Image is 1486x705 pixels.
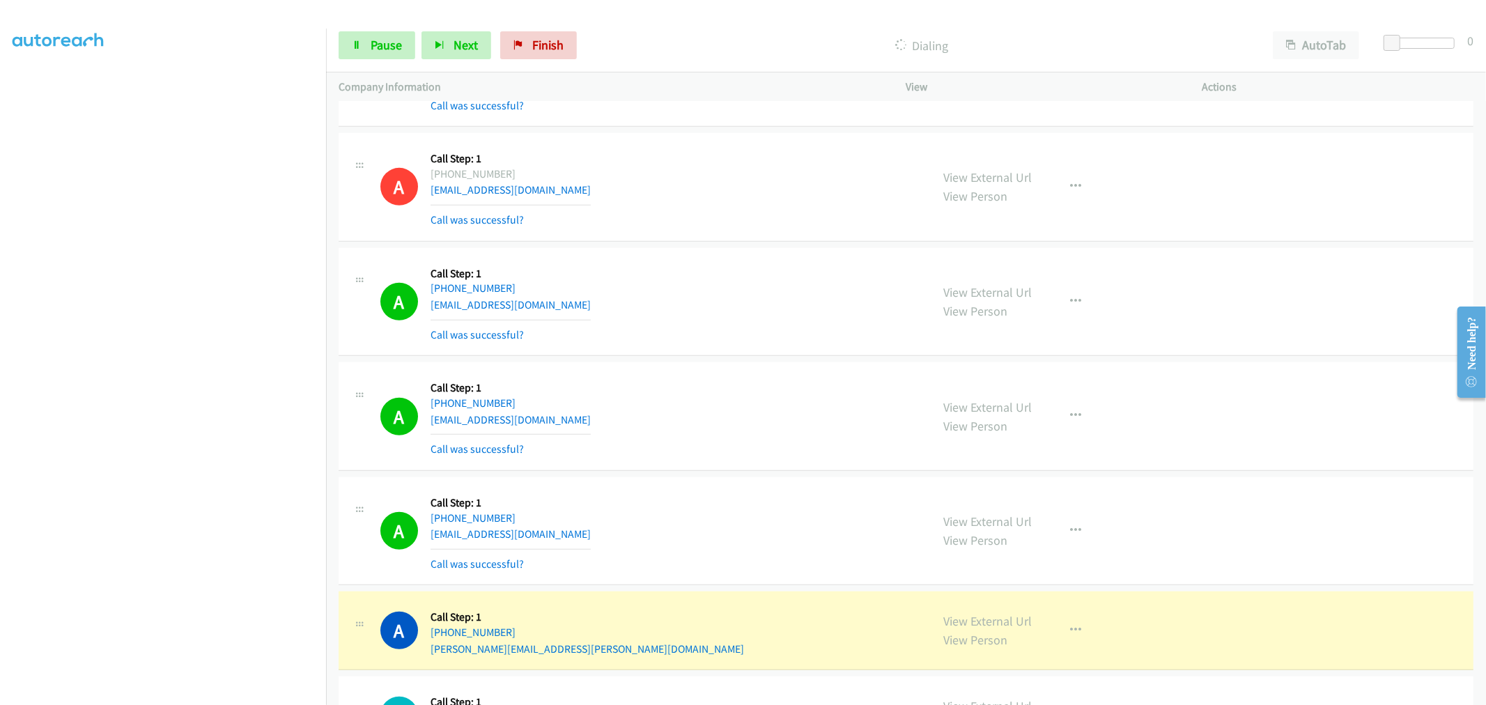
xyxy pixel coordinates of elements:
h1: A [380,168,418,206]
h1: A [380,283,418,320]
a: [EMAIL_ADDRESS][DOMAIN_NAME] [431,183,591,196]
a: [PHONE_NUMBER] [431,396,516,410]
p: View [906,79,1177,95]
a: [PHONE_NUMBER] [431,626,516,639]
a: View External Url [944,513,1032,529]
a: View External Url [944,613,1032,629]
a: [PHONE_NUMBER] [431,281,516,295]
span: Pause [371,37,402,53]
p: Company Information [339,79,881,95]
a: Call was successful? [431,213,524,226]
a: View External Url [944,399,1032,415]
p: Actions [1202,79,1473,95]
button: AutoTab [1273,31,1359,59]
a: View External Url [944,169,1032,185]
a: View Person [944,418,1008,434]
a: [EMAIL_ADDRESS][DOMAIN_NAME] [431,298,591,311]
h1: A [380,512,418,550]
button: Next [421,31,491,59]
p: Dialing [596,36,1248,55]
a: [PHONE_NUMBER] [431,511,516,525]
a: View External Url [944,284,1032,300]
a: Call was successful? [431,99,524,112]
a: View Person [944,532,1008,548]
a: View Person [944,303,1008,319]
a: Pause [339,31,415,59]
div: [PHONE_NUMBER] [431,166,591,183]
h5: Call Step: 1 [431,610,744,624]
h5: Call Step: 1 [431,267,591,281]
a: [EMAIL_ADDRESS][DOMAIN_NAME] [431,413,591,426]
iframe: Resource Center [1446,297,1486,408]
h5: Call Step: 1 [431,496,591,510]
div: 0 [1467,31,1473,50]
iframe: To enrich screen reader interactions, please activate Accessibility in Grammarly extension settings [13,41,326,703]
a: [EMAIL_ADDRESS][DOMAIN_NAME] [431,527,591,541]
a: View Person [944,188,1008,204]
a: Call was successful? [431,442,524,456]
span: Next [454,37,478,53]
a: View Person [944,632,1008,648]
span: Finish [532,37,564,53]
a: Call was successful? [431,328,524,341]
h1: A [380,398,418,435]
a: Call was successful? [431,557,524,571]
a: [PERSON_NAME][EMAIL_ADDRESS][PERSON_NAME][DOMAIN_NAME] [431,642,744,656]
h1: A [380,612,418,649]
h5: Call Step: 1 [431,152,591,166]
a: Finish [500,31,577,59]
h5: Call Step: 1 [431,381,591,395]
